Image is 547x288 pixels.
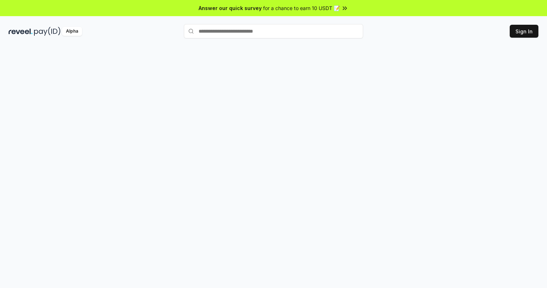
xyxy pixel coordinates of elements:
div: Alpha [62,27,82,36]
img: reveel_dark [9,27,33,36]
img: pay_id [34,27,61,36]
button: Sign In [510,25,538,38]
span: Answer our quick survey [199,4,262,12]
span: for a chance to earn 10 USDT 📝 [263,4,340,12]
